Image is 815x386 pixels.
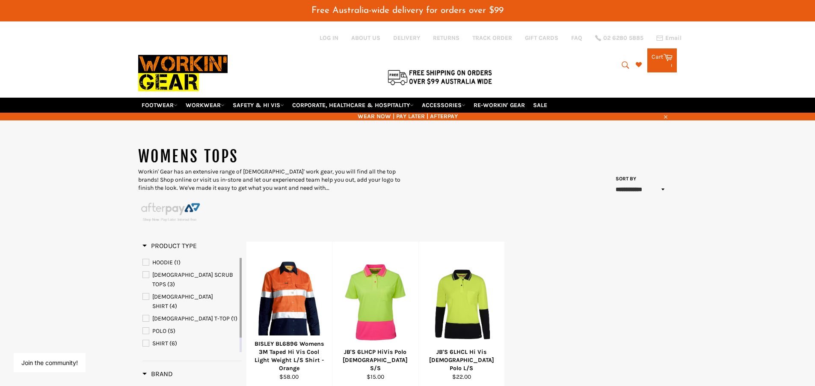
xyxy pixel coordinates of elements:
a: ABOUT US [351,34,380,42]
span: [DEMOGRAPHIC_DATA] SHIRT [152,293,213,310]
a: TRACK ORDER [472,34,512,42]
a: CORPORATE, HEALTHCARE & HOSPITALITY [289,98,417,113]
span: (5) [168,327,175,335]
div: JB'S 6LHCL Hi Vis [DEMOGRAPHIC_DATA] Polo L/S [424,348,499,373]
a: RE-WORKIN' GEAR [470,98,528,113]
span: (1) [174,259,181,266]
div: JB'S 6LHCP HiVis Polo [DEMOGRAPHIC_DATA] S/S [338,348,413,373]
span: WEAR NOW | PAY LATER | AFTERPAY [138,112,677,120]
a: Email [656,35,682,42]
a: FAQ [571,34,582,42]
span: HOODIE [152,259,173,266]
a: WORKWEAR [182,98,228,113]
span: Product Type [142,242,197,250]
a: ACCESSORIES [418,98,469,113]
a: HOODIE [142,258,238,267]
span: 1 [670,61,673,69]
a: SHIRTS [142,351,238,361]
span: 02 6280 5885 [603,35,643,41]
a: Cart 1 [647,48,677,72]
div: BISLEY BL6896 Womens 3M Taped Hi Vis Cool Light Weight L/S Shirt - Orange [252,340,327,373]
a: LADIES SCRUB TOPS [142,270,238,289]
span: [DEMOGRAPHIC_DATA] T-TOP [152,315,230,322]
span: (3) [167,281,175,288]
span: (1) [231,315,237,322]
a: Log in [320,34,338,42]
a: FOOTWEAR [138,98,181,113]
a: GIFT CARDS [525,34,558,42]
a: SALE [530,98,551,113]
span: Free Australia-wide delivery for orders over $99 [311,6,504,15]
h1: WOMENS TOPS [138,146,408,168]
a: POLO [142,326,238,336]
p: Workin' Gear has an extensive range of [DEMOGRAPHIC_DATA]' work gear, you will find all the top b... [138,168,408,192]
span: Email [665,35,682,41]
span: Brand [142,370,173,378]
button: Join the community! [21,359,78,366]
a: LADIES T-TOP [142,314,238,323]
span: (6) [169,340,177,347]
img: Workin Gear leaders in Workwear, Safety Boots, PPE, Uniforms. Australia's No.1 in Workwear [138,49,228,97]
a: DELIVERY [393,34,420,42]
a: SAFETY & HI VIS [229,98,287,113]
a: LADIES SHIRT [142,292,238,311]
label: Sort by [613,175,637,183]
a: RETURNS [433,34,459,42]
span: POLO [152,327,166,335]
span: SHIRT [152,340,168,347]
a: SHIRT [142,339,238,348]
span: [DEMOGRAPHIC_DATA] SCRUB TOPS [152,271,233,288]
img: Flat $9.95 shipping Australia wide [386,68,493,86]
span: (4) [169,302,177,310]
h3: Product Type [142,242,197,250]
h3: Brand [142,370,173,378]
a: 02 6280 5885 [595,35,643,41]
